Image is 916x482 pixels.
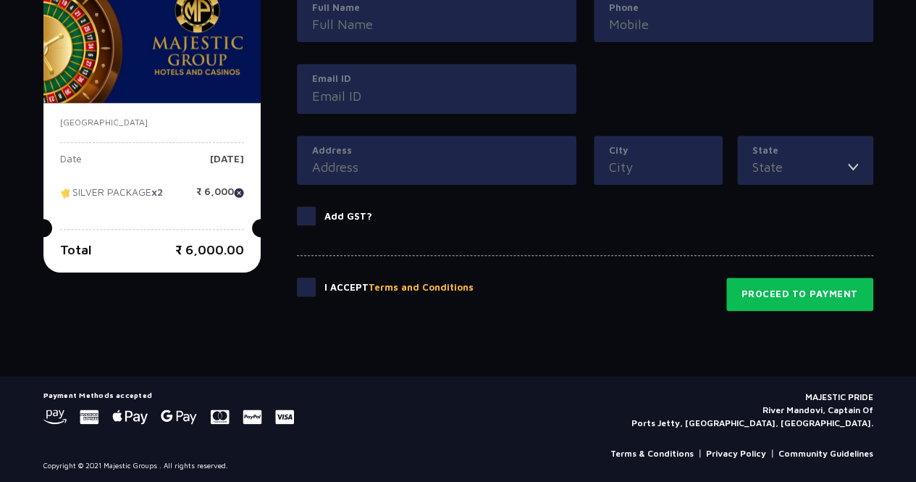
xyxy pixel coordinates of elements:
p: I Accept [324,281,474,295]
p: MAJESTIC PRIDE River Mandovi, Captain Of Ports Jetty, [GEOGRAPHIC_DATA], [GEOGRAPHIC_DATA]. [631,391,873,430]
p: Date [60,154,82,175]
label: Phone [609,1,858,15]
input: Mobile [609,14,858,34]
label: Address [312,144,561,158]
label: Email ID [312,72,561,86]
a: Privacy Policy [706,447,766,460]
p: Copyright © 2021 Majestic Groups . All rights reserved. [43,460,228,471]
label: Full Name [312,1,561,15]
p: [GEOGRAPHIC_DATA] [60,116,244,129]
h5: Payment Methods accepted [43,391,294,399]
button: Terms and Conditions [369,281,474,295]
a: Community Guidelines [778,447,873,460]
p: Add GST? [324,209,372,224]
input: Email ID [312,86,561,106]
p: ₹ 6,000.00 [175,240,244,259]
input: State [752,157,848,177]
input: Address [312,157,561,177]
a: Terms & Conditions [610,447,694,460]
img: toggler icon [848,157,858,177]
p: SILVER PACKAGE [60,186,163,208]
p: ₹ 6,000 [196,186,244,208]
img: tikcet [60,186,72,199]
p: Total [60,240,92,259]
label: State [752,144,858,158]
strong: x2 [151,186,163,198]
input: City [609,157,707,177]
input: Full Name [312,14,561,34]
p: [DATE] [210,154,244,175]
label: City [609,144,707,158]
button: Proceed to Payment [726,278,873,311]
